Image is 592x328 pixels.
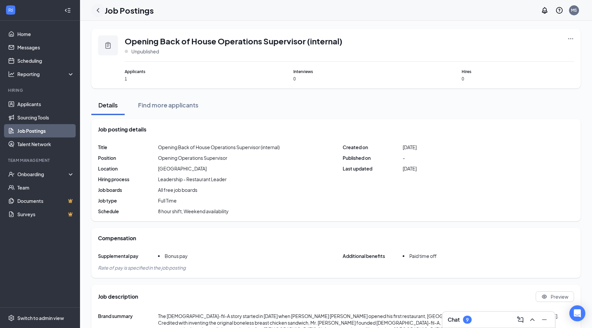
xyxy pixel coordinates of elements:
span: [DATE] [403,144,417,150]
div: MS [571,7,577,13]
svg: WorkstreamLogo [7,7,14,13]
div: Hiring [8,87,73,93]
span: Position [98,154,158,161]
span: 0 [293,76,406,82]
span: All free job boards [158,187,197,193]
span: Additional benefits [343,253,403,264]
span: Schedule [98,208,158,215]
svg: ChevronUp [528,316,536,324]
a: Applicants [17,97,74,111]
a: Messages [17,41,74,54]
a: Sourcing Tools [17,111,74,124]
span: Full Time [158,197,177,204]
div: Switch to admin view [17,315,64,321]
span: - [403,154,405,161]
span: Unpublished [131,48,159,55]
span: Created on [343,144,403,150]
div: Details [98,101,118,109]
span: Job boards [98,187,158,193]
span: Preview [551,293,568,300]
span: 8 hour shift, Weekend availability [158,208,229,215]
span: Job type [98,197,158,204]
svg: Collapse [64,7,71,14]
span: Supplemental pay [98,253,158,264]
span: Opening Back of House Operations Supervisor (internal) [158,144,280,150]
span: Job description [98,293,138,300]
a: Talent Network [17,137,74,151]
span: Applicants [125,68,237,75]
span: Hires [462,68,574,75]
svg: ComposeMessage [516,316,524,324]
a: Team [17,181,74,194]
span: Opening Back of House Operations Supervisor (internal) [125,35,342,47]
svg: Ellipses [567,35,574,42]
a: Job Postings [17,124,74,137]
div: Opening Operations Supervisor [158,154,227,161]
span: [GEOGRAPHIC_DATA] [158,165,207,172]
button: Minimize [539,314,550,325]
a: DocumentsCrown [17,194,74,208]
span: 1 [125,76,237,82]
a: Scheduling [17,54,74,67]
div: 9 [466,317,469,323]
svg: ChevronLeft [94,6,102,14]
span: Title [98,144,158,150]
svg: Eye [541,294,547,300]
button: ChevronUp [527,314,538,325]
svg: Clipboard [104,41,112,49]
svg: Notifications [541,6,549,14]
span: [DATE] [403,165,417,172]
span: Interviews [293,68,406,75]
a: SurveysCrown [17,208,74,221]
div: Reporting [17,71,75,77]
div: Onboarding [17,171,69,178]
span: Job posting details [98,126,146,133]
svg: QuestionInfo [555,6,563,14]
span: Bonus pay [165,253,188,259]
svg: UserCheck [8,171,15,178]
span: Hiring process [98,176,158,183]
a: Home [17,27,74,41]
svg: Settings [8,315,15,321]
h1: Job Postings [105,5,154,16]
button: ComposeMessage [515,314,526,325]
svg: Minimize [540,316,548,324]
svg: Analysis [8,71,15,77]
span: Rate of pay is specified in the job posting [98,265,186,271]
h3: Chat [448,316,460,323]
span: Last updated [343,165,403,172]
div: Leadership - Restaurant Leader [158,176,227,183]
span: 0 [462,76,574,82]
span: Published on [343,154,403,161]
span: Location [98,165,158,172]
span: Compensation [98,235,136,242]
div: Find more applicants [138,101,198,109]
button: Eye Preview [536,291,574,302]
div: Open Intercom Messenger [569,305,585,321]
div: Team Management [8,157,73,163]
span: Paid time off [409,253,437,259]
